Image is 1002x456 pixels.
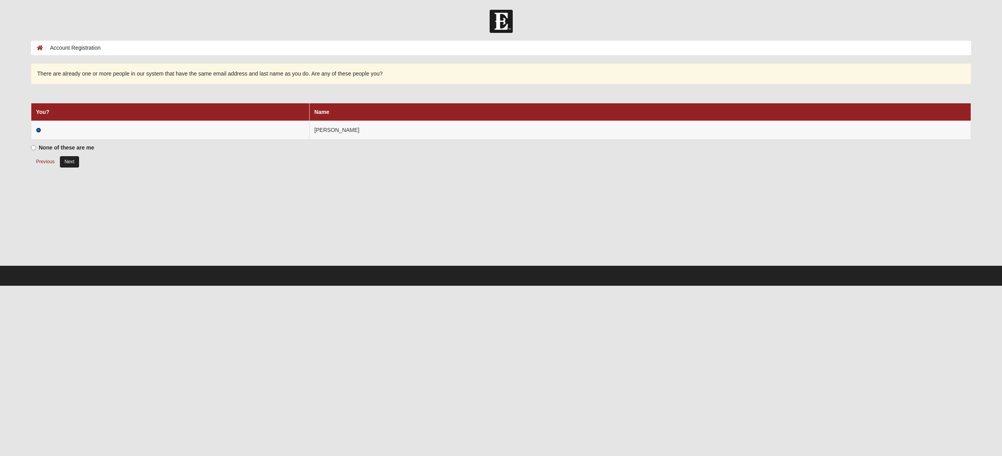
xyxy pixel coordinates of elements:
[39,144,94,151] strong: None of these are me
[310,121,971,140] td: [PERSON_NAME]
[31,103,310,121] th: You?
[310,103,971,121] th: Name
[490,10,513,33] img: Church of Eleven22 Logo
[31,156,60,168] button: Previous
[43,44,101,52] li: Account Registration
[60,156,79,168] button: Next
[31,145,36,150] input: None of these are me
[31,63,971,84] div: There are already one or more people in our system that have the same email address and last name...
